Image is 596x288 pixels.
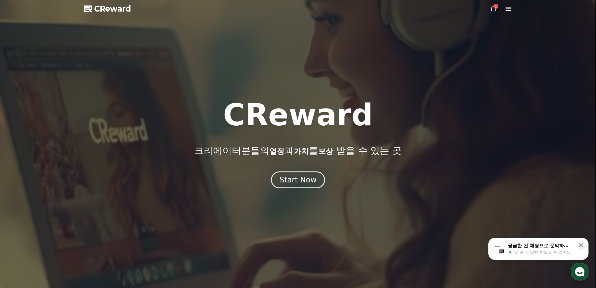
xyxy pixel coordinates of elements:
[269,147,284,156] span: 열정
[294,147,309,156] span: 가치
[2,199,41,214] a: 홈
[318,147,333,156] span: 보상
[97,208,104,213] span: 설정
[279,175,317,185] div: Start Now
[81,199,120,214] a: 설정
[84,4,131,14] a: CReward
[493,4,498,9] div: 1
[94,4,131,14] span: CReward
[490,5,497,13] a: 1
[271,171,325,188] button: Start Now
[223,100,373,130] h1: CReward
[20,208,23,213] span: 홈
[57,208,65,213] span: 대화
[41,199,81,214] a: 대화
[194,145,401,156] p: 크리에이터분들의 과 를 받을 수 있는 곳
[271,178,325,184] a: Start Now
